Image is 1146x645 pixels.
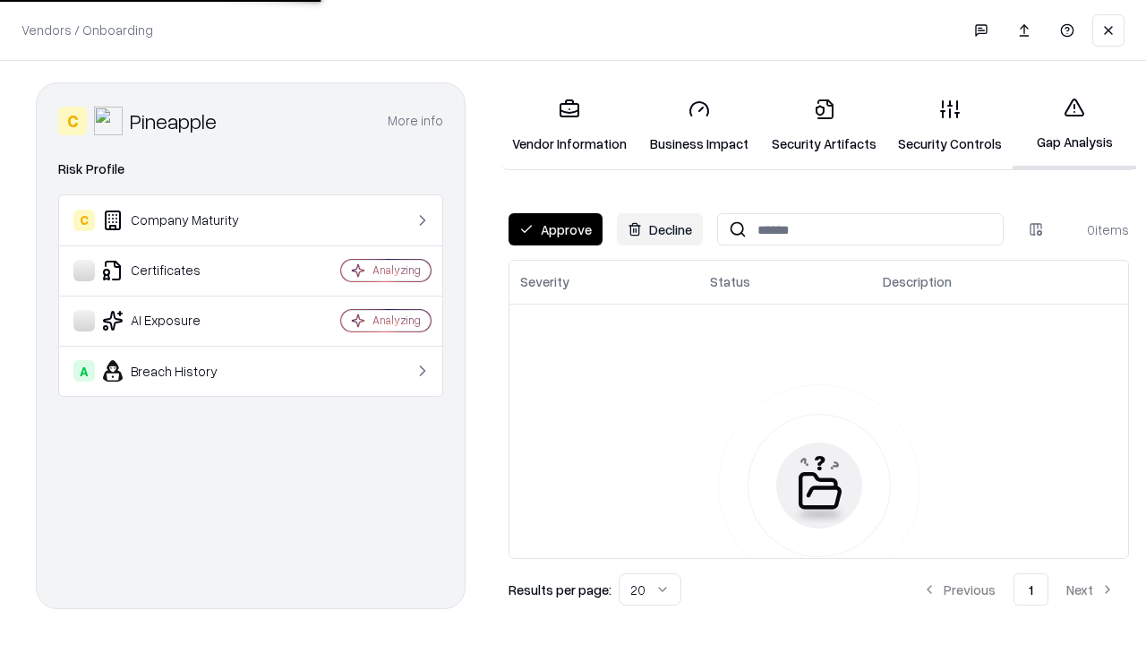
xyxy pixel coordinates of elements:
div: Severity [520,272,569,291]
div: Breach History [73,360,287,382]
nav: pagination [908,573,1129,606]
button: Decline [617,213,703,245]
div: Analyzing [372,313,421,328]
div: 0 items [1057,220,1129,239]
img: Pineapple [94,107,123,135]
a: Business Impact [637,84,761,168]
div: Company Maturity [73,210,287,231]
div: Risk Profile [58,159,443,180]
div: C [73,210,95,231]
div: A [73,360,95,382]
button: Approve [509,213,603,245]
div: Pineapple [130,107,217,135]
a: Security Artifacts [761,84,887,168]
p: Results per page: [509,580,611,599]
div: Analyzing [372,262,421,278]
div: Description [883,272,952,291]
div: Certificates [73,260,287,281]
p: Vendors / Onboarding [21,21,153,39]
button: More info [388,105,443,137]
a: Vendor Information [501,84,637,168]
button: 1 [1013,573,1048,606]
div: AI Exposure [73,310,287,331]
div: Status [710,272,750,291]
div: C [58,107,87,135]
a: Gap Analysis [1013,82,1136,169]
a: Security Controls [887,84,1013,168]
